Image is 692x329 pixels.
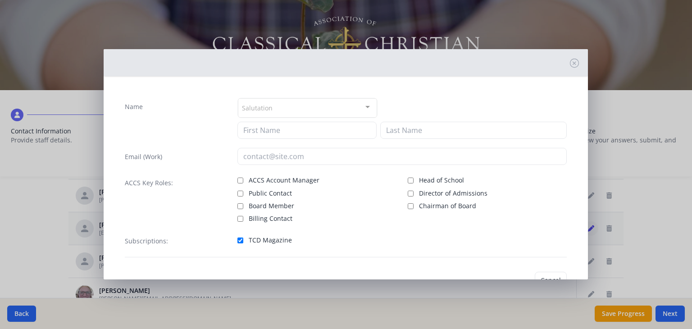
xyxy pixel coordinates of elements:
[419,201,476,210] span: Chairman of Board
[408,178,414,183] input: Head of School
[237,216,243,222] input: Billing Contact
[125,152,162,161] label: Email (Work)
[249,176,319,185] span: ACCS Account Manager
[408,203,414,209] input: Chairman of Board
[237,238,243,243] input: TCD Magazine
[125,237,168,246] label: Subscriptions:
[237,191,243,196] input: Public Contact
[237,203,243,209] input: Board Member
[237,178,243,183] input: ACCS Account Manager
[249,189,292,198] span: Public Contact
[419,176,464,185] span: Head of School
[125,102,143,111] label: Name
[237,122,377,139] input: First Name
[535,272,567,289] button: Cancel
[242,102,273,113] span: Salutation
[408,191,414,196] input: Director of Admissions
[419,189,487,198] span: Director of Admissions
[237,148,567,165] input: contact@site.com
[249,236,292,245] span: TCD Magazine
[249,214,292,223] span: Billing Contact
[249,201,294,210] span: Board Member
[125,178,173,187] label: ACCS Key Roles:
[380,122,567,139] input: Last Name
